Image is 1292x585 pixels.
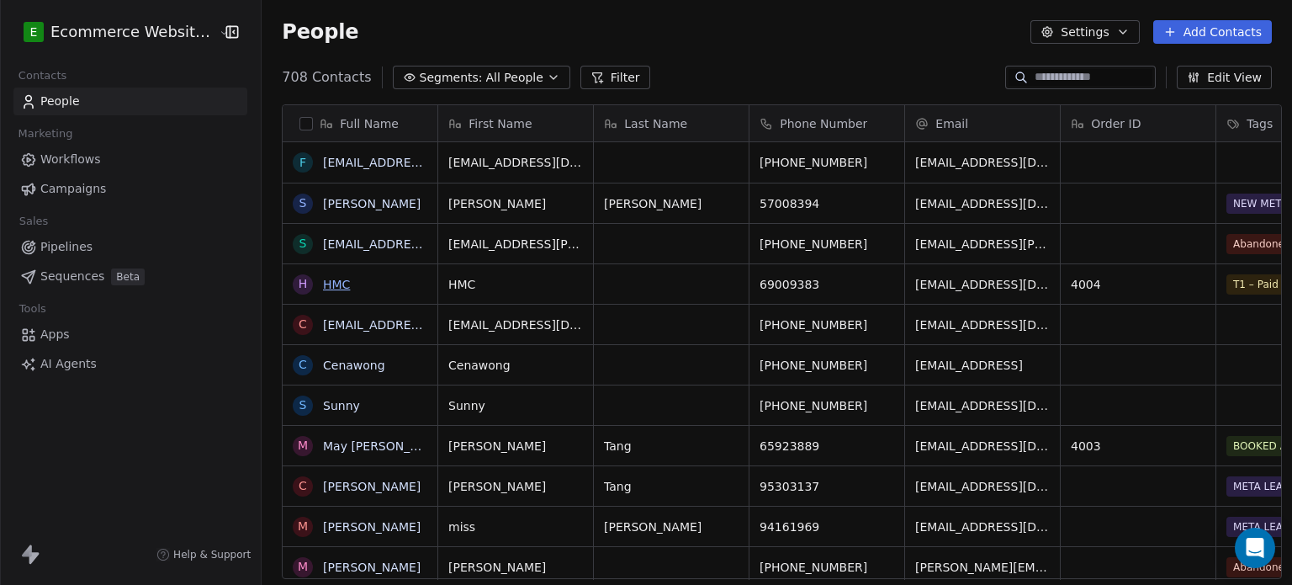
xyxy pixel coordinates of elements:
div: C [299,477,307,495]
button: Add Contacts [1153,20,1272,44]
span: Tang [604,438,739,455]
span: 65923889 [760,438,894,455]
span: Cenawong [448,357,583,374]
span: First Name [469,115,532,132]
span: 4004 [1071,276,1205,293]
div: m [298,518,308,535]
span: [PERSON_NAME] [448,438,583,455]
div: Open Intercom Messenger [1235,528,1275,568]
a: Sunny [323,399,360,412]
span: Order ID [1091,115,1141,132]
div: grid [283,142,438,580]
span: [PERSON_NAME] [604,195,739,212]
a: Campaigns [13,175,247,203]
span: Apps [40,326,70,343]
span: [EMAIL_ADDRESS][DOMAIN_NAME] [915,276,1050,293]
span: [PERSON_NAME][EMAIL_ADDRESS][DOMAIN_NAME] [915,559,1050,576]
div: Phone Number [749,105,904,141]
span: All People [486,69,543,87]
span: [EMAIL_ADDRESS][DOMAIN_NAME] [915,195,1050,212]
span: Tang [604,478,739,495]
a: [EMAIL_ADDRESS][DOMAIN_NAME] [323,156,529,169]
span: 708 Contacts [282,67,371,88]
span: [PERSON_NAME] [448,559,583,576]
span: [EMAIL_ADDRESS][DOMAIN_NAME] [915,438,1050,455]
span: Campaigns [40,180,106,198]
span: Pipelines [40,238,93,256]
span: miss [448,519,583,535]
span: [EMAIL_ADDRESS] [915,357,1050,374]
span: [PHONE_NUMBER] [760,397,894,414]
span: [PHONE_NUMBER] [760,559,894,576]
span: [EMAIL_ADDRESS][DOMAIN_NAME] [448,154,583,171]
span: [PHONE_NUMBER] [760,236,894,253]
span: 69009383 [760,276,894,293]
span: Last Name [624,115,687,132]
span: Help & Support [173,548,251,561]
button: Settings [1030,20,1139,44]
div: First Name [438,105,593,141]
span: 95303137 [760,478,894,495]
span: Full Name [340,115,399,132]
div: c [299,316,307,333]
button: EEcommerce Website Builder [20,18,207,46]
span: Tags [1247,115,1273,132]
a: [EMAIL_ADDRESS][DOMAIN_NAME] [323,318,529,332]
span: Segments: [420,69,483,87]
a: [PERSON_NAME] [323,197,421,210]
span: [EMAIL_ADDRESS][PERSON_NAME][DOMAIN_NAME] [448,236,583,253]
span: [EMAIL_ADDRESS][DOMAIN_NAME] [448,316,583,333]
span: Email [935,115,968,132]
div: C [299,356,307,374]
span: Marketing [11,121,80,146]
span: Sunny [448,397,583,414]
a: [PERSON_NAME] [323,480,421,493]
a: Workflows [13,146,247,173]
a: Cenawong [323,359,385,372]
div: Order ID [1061,105,1215,141]
span: People [282,19,358,45]
span: Sales [12,209,56,234]
div: Email [905,105,1060,141]
span: E [30,24,38,40]
span: People [40,93,80,110]
span: [EMAIL_ADDRESS][DOMAIN_NAME] [915,397,1050,414]
button: Filter [580,66,650,89]
span: 4003 [1071,438,1205,455]
a: [EMAIL_ADDRESS][PERSON_NAME][DOMAIN_NAME] [323,237,627,251]
span: Tools [12,296,53,322]
span: [PHONE_NUMBER] [760,316,894,333]
span: 57008394 [760,195,894,212]
span: AI Agents [40,355,97,373]
span: 94161969 [760,519,894,535]
span: Phone Number [780,115,867,132]
span: [EMAIL_ADDRESS][PERSON_NAME][DOMAIN_NAME] [915,236,1050,253]
span: Workflows [40,151,101,168]
div: s [299,235,307,253]
span: Sequences [40,268,104,285]
div: Full Name [283,105,437,141]
span: [EMAIL_ADDRESS][DOMAIN_NAME] [915,478,1050,495]
a: Apps [13,321,247,348]
a: [PERSON_NAME] [323,561,421,574]
a: HMC [323,278,350,291]
a: People [13,88,247,115]
span: [EMAIL_ADDRESS][DOMAIN_NAME] [915,154,1050,171]
div: H [299,275,308,293]
span: [PERSON_NAME] [604,519,739,535]
a: Pipelines [13,233,247,261]
span: [EMAIL_ADDRESS][DOMAIN_NAME] [915,316,1050,333]
button: Edit View [1177,66,1272,89]
span: [PHONE_NUMBER] [760,357,894,374]
span: [PERSON_NAME] [448,478,583,495]
span: Ecommerce Website Builder [50,21,214,43]
a: SequencesBeta [13,263,247,290]
span: Beta [111,269,145,285]
div: S [299,396,307,414]
span: [EMAIL_ADDRESS][DOMAIN_NAME] [915,519,1050,535]
div: M [298,558,308,576]
div: f [299,154,306,172]
div: Last Name [594,105,749,141]
a: AI Agents [13,350,247,378]
a: Help & Support [156,548,251,561]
